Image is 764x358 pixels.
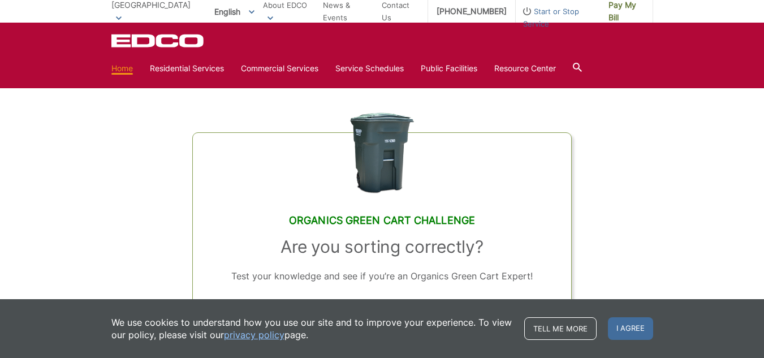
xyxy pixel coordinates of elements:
[215,268,549,284] p: Test your knowledge and see if you’re an Organics Green Cart Expert!
[241,62,318,75] a: Commercial Services
[111,316,513,341] p: We use cookies to understand how you use our site and to improve your experience. To view our pol...
[111,62,133,75] a: Home
[421,62,477,75] a: Public Facilities
[206,2,263,21] span: English
[224,329,284,341] a: privacy policy
[150,62,224,75] a: Residential Services
[111,34,205,48] a: EDCD logo. Return to the homepage.
[335,62,404,75] a: Service Schedules
[494,62,556,75] a: Resource Center
[215,214,549,227] h2: Organics Green Cart Challenge
[524,317,597,340] a: Tell me more
[215,236,549,257] h3: Are you sorting correctly?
